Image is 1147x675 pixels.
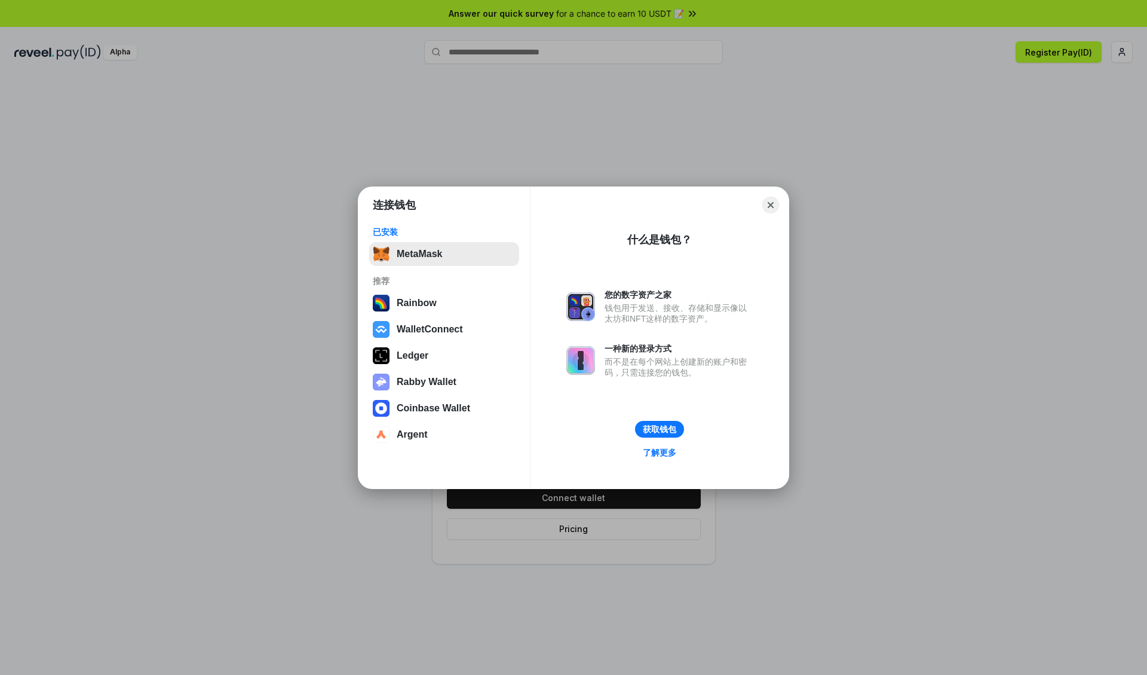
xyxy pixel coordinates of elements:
[566,292,595,321] img: svg+xml,%3Csvg%20xmlns%3D%22http%3A%2F%2Fwww.w3.org%2F2000%2Fsvg%22%20fill%3D%22none%22%20viewBox...
[369,423,519,447] button: Argent
[635,421,684,438] button: 获取钱包
[369,291,519,315] button: Rainbow
[373,400,390,417] img: svg+xml,%3Csvg%20width%3D%2228%22%20height%3D%2228%22%20viewBox%3D%220%200%2028%2028%22%20fill%3D...
[605,289,753,300] div: 您的数字资产之家
[373,426,390,443] img: svg+xml,%3Csvg%20width%3D%2228%22%20height%3D%2228%22%20viewBox%3D%220%200%2028%2028%22%20fill%3D...
[397,429,428,440] div: Argent
[566,346,595,375] img: svg+xml,%3Csvg%20xmlns%3D%22http%3A%2F%2Fwww.w3.org%2F2000%2Fsvg%22%20fill%3D%22none%22%20viewBox...
[397,324,463,335] div: WalletConnect
[762,197,779,213] button: Close
[605,356,753,378] div: 而不是在每个网站上创建新的账户和密码，只需连接您的钱包。
[643,424,676,435] div: 获取钱包
[373,321,390,338] img: svg+xml,%3Csvg%20width%3D%2228%22%20height%3D%2228%22%20viewBox%3D%220%200%2028%2028%22%20fill%3D...
[627,233,692,247] div: 什么是钱包？
[369,317,519,341] button: WalletConnect
[369,242,519,266] button: MetaMask
[373,295,390,311] img: svg+xml,%3Csvg%20width%3D%22120%22%20height%3D%22120%22%20viewBox%3D%220%200%20120%20120%22%20fil...
[397,403,470,414] div: Coinbase Wallet
[373,246,390,262] img: svg+xml,%3Csvg%20fill%3D%22none%22%20height%3D%2233%22%20viewBox%3D%220%200%2035%2033%22%20width%...
[373,374,390,390] img: svg+xml,%3Csvg%20xmlns%3D%22http%3A%2F%2Fwww.w3.org%2F2000%2Fsvg%22%20fill%3D%22none%22%20viewBox...
[369,396,519,420] button: Coinbase Wallet
[373,347,390,364] img: svg+xml,%3Csvg%20xmlns%3D%22http%3A%2F%2Fwww.w3.org%2F2000%2Fsvg%22%20width%3D%2228%22%20height%3...
[369,344,519,368] button: Ledger
[605,343,753,354] div: 一种新的登录方式
[397,377,456,387] div: Rabby Wallet
[373,276,516,286] div: 推荐
[397,350,428,361] div: Ledger
[397,298,437,309] div: Rainbow
[373,227,516,237] div: 已安装
[605,303,753,324] div: 钱包用于发送、接收、存储和显示像以太坊和NFT这样的数字资产。
[373,198,416,212] h1: 连接钱包
[397,249,442,259] div: MetaMask
[636,445,683,460] a: 了解更多
[369,370,519,394] button: Rabby Wallet
[643,447,676,458] div: 了解更多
